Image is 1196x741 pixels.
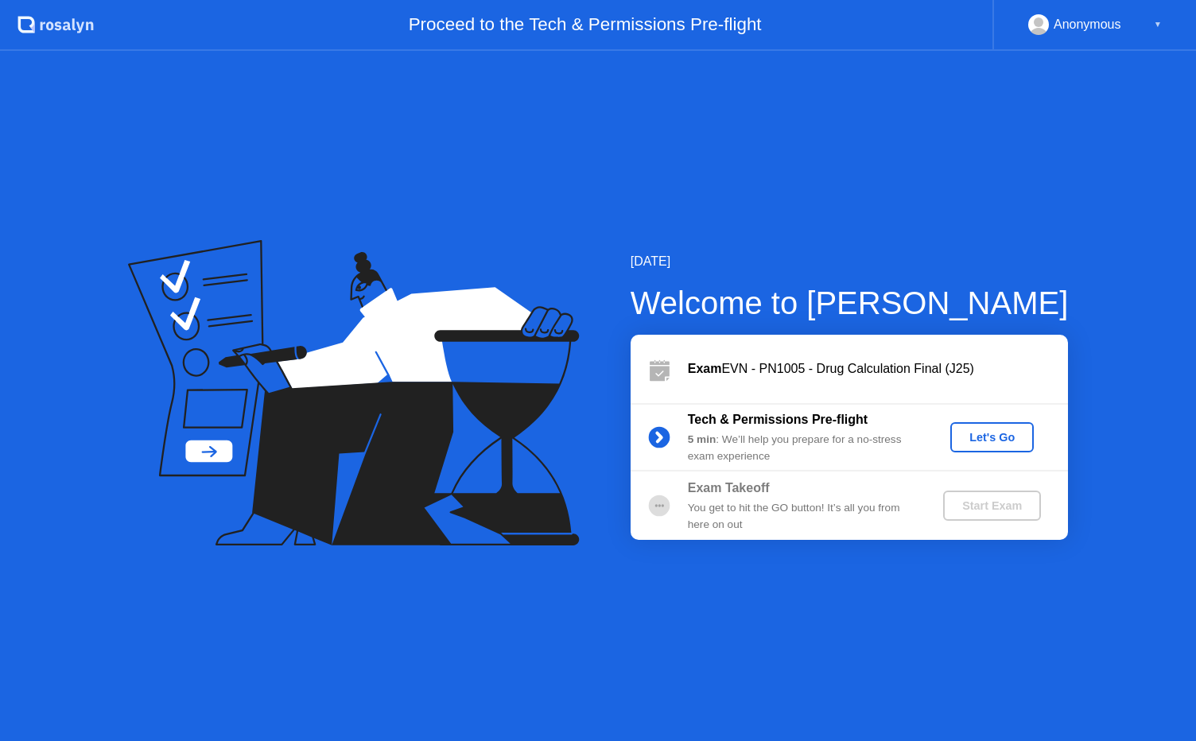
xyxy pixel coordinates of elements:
div: [DATE] [631,252,1069,271]
b: Exam [688,362,722,375]
div: ▼ [1154,14,1162,35]
div: Let's Go [957,431,1027,444]
b: Tech & Permissions Pre-flight [688,413,868,426]
b: Exam Takeoff [688,481,770,495]
div: Start Exam [949,499,1035,512]
b: 5 min [688,433,716,445]
button: Let's Go [950,422,1034,452]
div: : We’ll help you prepare for a no-stress exam experience [688,432,917,464]
div: Welcome to [PERSON_NAME] [631,279,1069,327]
button: Start Exam [943,491,1041,521]
div: You get to hit the GO button! It’s all you from here on out [688,500,917,533]
div: EVN - PN1005 - Drug Calculation Final (J25) [688,359,1068,378]
div: Anonymous [1054,14,1121,35]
